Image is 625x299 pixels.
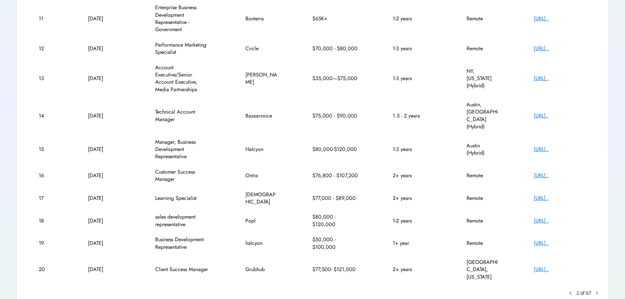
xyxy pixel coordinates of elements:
div: Remote [467,45,499,52]
div: $65K+ [312,15,358,22]
div: 14 [39,112,53,119]
div: Account Executive/Senior Account Executive, Media Partnerships [155,64,211,94]
div: 2 of 67 [576,290,591,296]
div: sales development representative [155,213,211,228]
div: 19 [39,240,53,247]
div: [DATE] [88,75,121,82]
div: [DATE] [88,146,121,153]
div: $75,000 - $90,000 [312,112,358,119]
div: $50,000 - $100,000 [312,236,358,251]
div: $80,000-$120,000 [312,146,358,153]
div: Remote [467,15,499,22]
div: 12 [39,45,53,52]
div: 2+ years [393,266,432,273]
div: $70,000 - $80,000 [312,45,358,52]
div: Customer Success Manager [155,168,211,183]
div: [DATE] [88,217,121,224]
div: Remote [467,172,499,179]
div: [URL].. [534,217,586,224]
div: Manager, Business Development Representative [155,139,211,160]
div: Austin (Hybrid) [467,142,499,157]
div: [URL].. [534,266,586,273]
button: chevron_right [594,290,600,296]
div: [URL].. [534,195,586,202]
div: [DATE] [88,172,121,179]
div: $77,000 - $89,000 [312,195,358,202]
div: 1-2 years [393,15,432,22]
div: [DATE] [88,45,121,52]
div: Austin, [GEOGRAPHIC_DATA] (Hybrid) [467,101,499,131]
div: 1-2 years [393,217,432,224]
button: keyboard_arrow_left [567,290,574,296]
div: Learning Specialist [155,195,211,202]
div: $76,800 - $107,200 [312,172,358,179]
div: halcyon [245,240,278,247]
div: [DATE] [88,195,121,202]
div: 11 [39,15,53,22]
div: 2+ years [393,195,432,202]
div: 2+ years [393,172,432,179]
div: [DATE] [88,240,121,247]
div: $35,000—$75,000 [312,75,358,82]
div: Remote [467,195,499,202]
div: Technical Account Manager [155,108,211,123]
div: [URL].. [534,240,586,247]
div: Circle [245,45,278,52]
div: [GEOGRAPHIC_DATA], [US_STATE] [467,259,499,281]
div: $77,500- $121,000 [312,266,358,273]
div: [PERSON_NAME] [245,71,278,86]
div: 13 [39,75,53,82]
div: [DATE] [88,15,121,22]
div: [URL].. [534,15,586,22]
div: 18 [39,217,53,224]
div: Remote [467,217,499,224]
div: 20 [39,266,53,273]
div: Halcyon [245,146,278,153]
div: [URL].. [534,75,586,82]
div: [DATE] [88,112,121,119]
div: [URL].. [534,45,586,52]
div: Remote [467,240,499,247]
div: Bonterra [245,15,278,22]
div: Ontra [245,172,278,179]
div: [DEMOGRAPHIC_DATA] [245,191,278,206]
div: $80,000 - $120,000 [312,213,358,228]
div: Enterprise Business Development Representative - Government [155,4,211,33]
div: 1-3 years [393,75,432,82]
div: [URL].. [534,172,586,179]
div: NY, [US_STATE] (Hybrid) [467,68,499,90]
div: Popl [245,217,278,224]
div: [URL].. [534,112,586,119]
div: [URL].. [534,146,586,153]
div: 1+ year [393,240,432,247]
div: 17 [39,195,53,202]
div: [DATE] [88,266,121,273]
div: Client Success Manager [155,266,211,273]
div: Business Development Representative [155,236,211,251]
div: 15 [39,146,53,153]
div: Grubhub [245,266,278,273]
div: 16 [39,172,53,179]
div: 1-3 years [393,146,432,153]
div: 1-3 years [393,45,432,52]
div: Bazaarvoice [245,112,278,119]
div: 1.5 - 2 years [393,112,432,119]
div: Performance Marketing Specialist [155,41,211,56]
